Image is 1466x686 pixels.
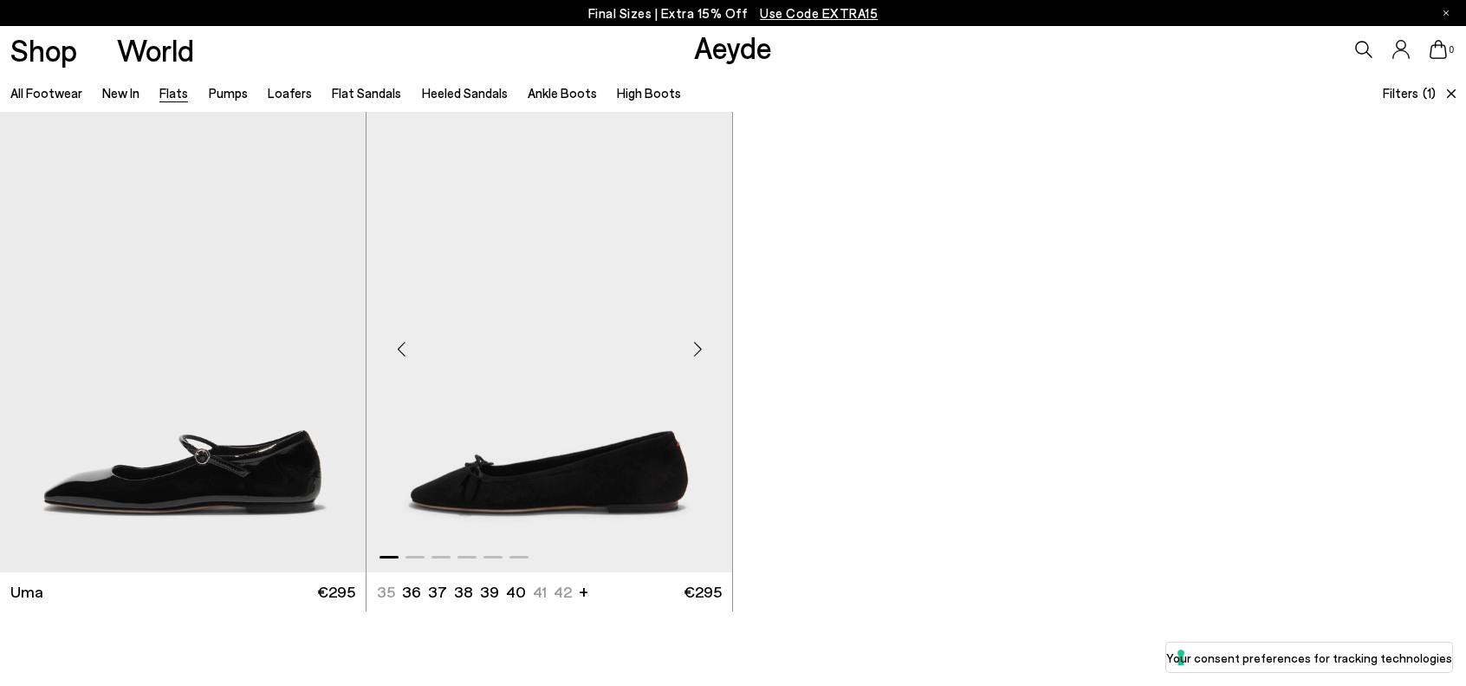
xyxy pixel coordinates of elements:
span: €295 [317,581,355,603]
span: €295 [684,581,722,603]
li: 40 [506,581,526,603]
img: Delfina Suede Ballet Flats [366,112,732,572]
li: 37 [428,581,447,603]
span: Navigate to /collections/ss25-final-sizes [760,5,878,21]
a: All Footwear [10,85,82,101]
li: + [579,579,588,603]
span: 0 [1447,45,1456,55]
div: Next slide [671,323,723,375]
li: 39 [480,581,499,603]
a: World [117,35,194,65]
a: Heeled Sandals [422,85,508,101]
a: High Boots [617,85,681,101]
a: Flats [159,85,188,101]
a: Next slide Previous slide [366,112,732,572]
label: Your consent preferences for tracking technologies [1166,649,1452,667]
a: Loafers [268,85,312,101]
ul: variant [377,581,567,603]
a: Pumps [209,85,248,101]
a: Aeyde [694,29,772,65]
a: Ankle Boots [528,85,597,101]
span: (1) [1423,83,1436,103]
span: Filters [1383,85,1418,101]
a: New In [102,85,139,101]
a: 35 36 37 38 39 40 41 42 + €295 [366,572,732,611]
div: Previous slide [375,323,427,375]
p: Final Sizes | Extra 15% Off [588,3,879,24]
button: Your consent preferences for tracking technologies [1166,643,1452,672]
li: 36 [402,581,421,603]
a: Flat Sandals [332,85,401,101]
div: 1 / 6 [366,112,732,572]
li: 38 [454,581,473,603]
a: Shop [10,35,77,65]
span: Uma [10,581,43,603]
a: 0 [1430,40,1447,59]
